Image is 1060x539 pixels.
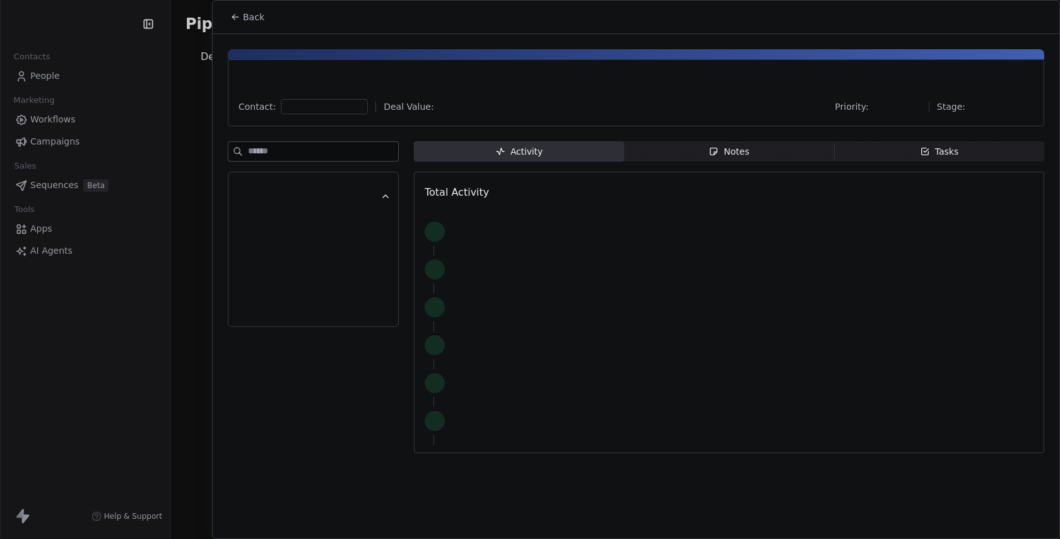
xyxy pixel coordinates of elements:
span: Total Activity [425,186,489,198]
span: Deal Value: [384,100,433,113]
div: Tasks [920,145,959,158]
div: Notes [709,145,749,158]
div: Contact: [238,100,276,113]
span: Back [243,11,264,23]
span: Priority: [835,100,869,113]
button: Back [223,6,272,28]
span: Stage: [937,100,965,113]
